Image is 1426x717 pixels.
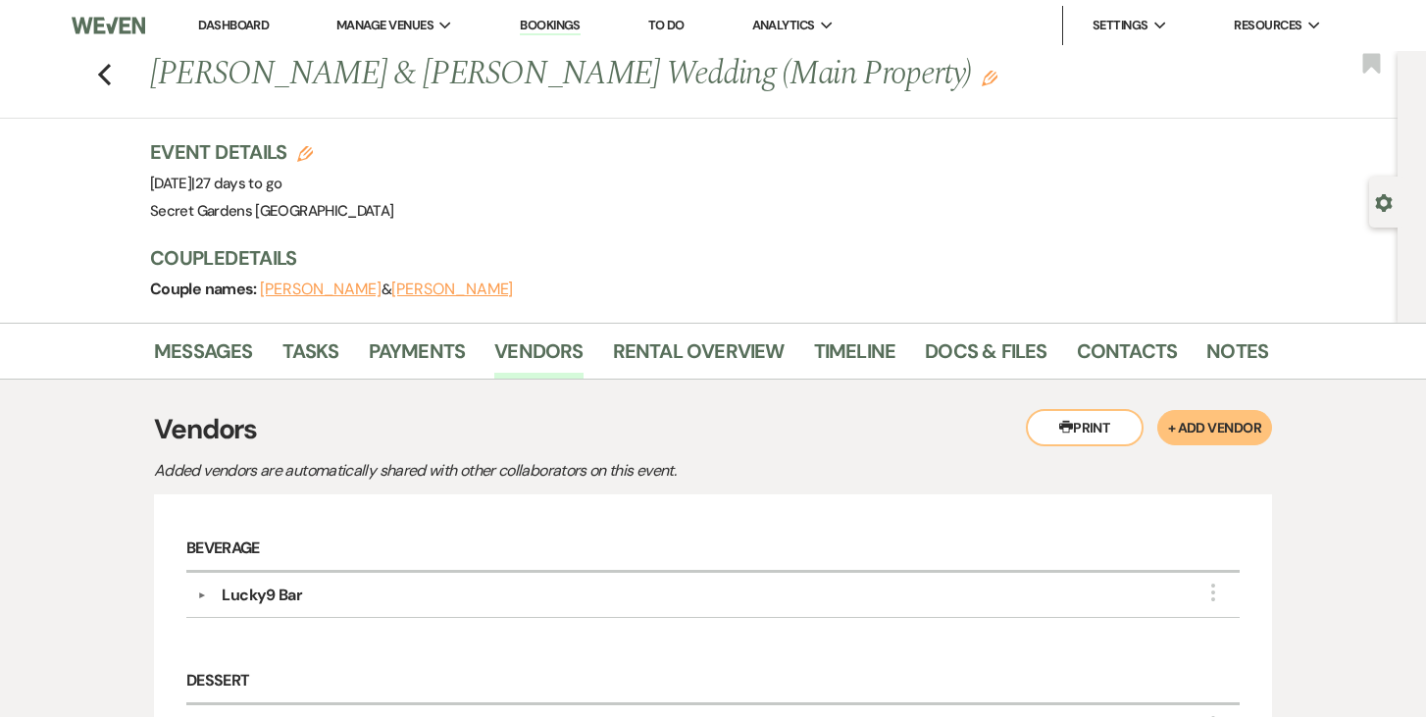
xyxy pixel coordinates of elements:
h1: [PERSON_NAME] & [PERSON_NAME] Wedding (Main Property) [150,51,1029,98]
button: + Add Vendor [1157,410,1272,445]
a: Payments [369,335,466,379]
span: [DATE] [150,174,281,193]
img: Weven Logo [72,5,145,46]
h6: Dessert [186,659,1240,705]
button: [PERSON_NAME] [260,282,382,297]
a: Notes [1206,335,1268,379]
h3: Vendors [154,409,1272,450]
span: Resources [1234,16,1301,35]
a: Messages [154,335,253,379]
a: Rental Overview [613,335,785,379]
p: Added vendors are automatically shared with other collaborators on this event. [154,458,840,484]
h3: Couple Details [150,244,1248,272]
a: Bookings [520,17,581,35]
span: Manage Venues [336,16,433,35]
span: 27 days to go [195,174,282,193]
div: Lucky9 Bar [222,584,302,607]
button: Edit [982,69,997,86]
span: Secret Gardens [GEOGRAPHIC_DATA] [150,201,394,221]
span: | [191,174,281,193]
a: Tasks [282,335,339,379]
span: Settings [1093,16,1148,35]
button: Open lead details [1375,192,1393,211]
h3: Event Details [150,138,394,166]
button: ▼ [189,590,213,600]
a: To Do [648,17,685,33]
button: Print [1026,409,1144,446]
h6: Beverage [186,527,1240,573]
button: [PERSON_NAME] [391,282,513,297]
a: Contacts [1077,335,1178,379]
span: & [260,280,513,299]
span: Couple names: [150,279,260,299]
a: Docs & Files [925,335,1046,379]
a: Vendors [494,335,583,379]
span: Analytics [752,16,815,35]
a: Timeline [814,335,896,379]
a: Dashboard [198,17,269,33]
